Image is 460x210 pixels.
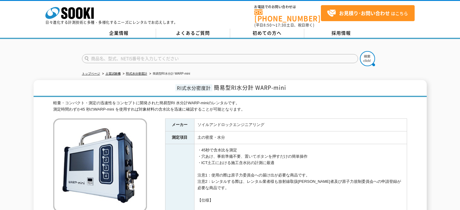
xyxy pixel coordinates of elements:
span: (平日 ～ 土日、祝日除く) [254,22,314,28]
p: 日々進化する計測技術と多種・多様化するニーズにレンタルでお応えします。 [45,21,178,24]
img: btn_search.png [360,51,375,66]
a: 初めての方へ [230,29,304,38]
th: メーカー [165,119,194,131]
div: 軽量・コンパクト・測定の迅速性をコンセプトに開発された簡易型RI 水分計WARP-miniのレンタルです。 測定時間わずか45 秒のWARP-mini を使用すれば対象材料の含水比を迅速に確認す... [53,100,407,113]
a: よくあるご質問 [156,29,230,38]
td: 土の密度・水分 [194,131,407,144]
a: トップページ [82,72,100,75]
a: 採用情報 [304,29,378,38]
span: はこちら [327,9,408,18]
span: 簡易型RI水分計 WARP-mini [214,83,286,92]
strong: お見積り･お問い合わせ [339,9,390,17]
span: お電話でのお問い合わせは [254,5,321,9]
a: [PHONE_NUMBER] [254,9,321,22]
a: RI式水分密度計 [126,72,147,75]
span: 8:50 [263,22,272,28]
span: RI式水分密度計 [175,84,212,91]
th: 測定項目 [165,131,194,144]
input: 商品名、型式、NETIS番号を入力してください [82,54,358,63]
span: 初めての方へ [253,30,282,36]
li: 簡易型RI水分計 WARP-mini [148,71,190,77]
a: 企業情報 [82,29,156,38]
a: 土質試験機 [106,72,121,75]
span: 17:30 [276,22,286,28]
a: お見積り･お問い合わせはこちら [321,5,415,21]
td: ソイルアンドロックエンジニアリング [194,119,407,131]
